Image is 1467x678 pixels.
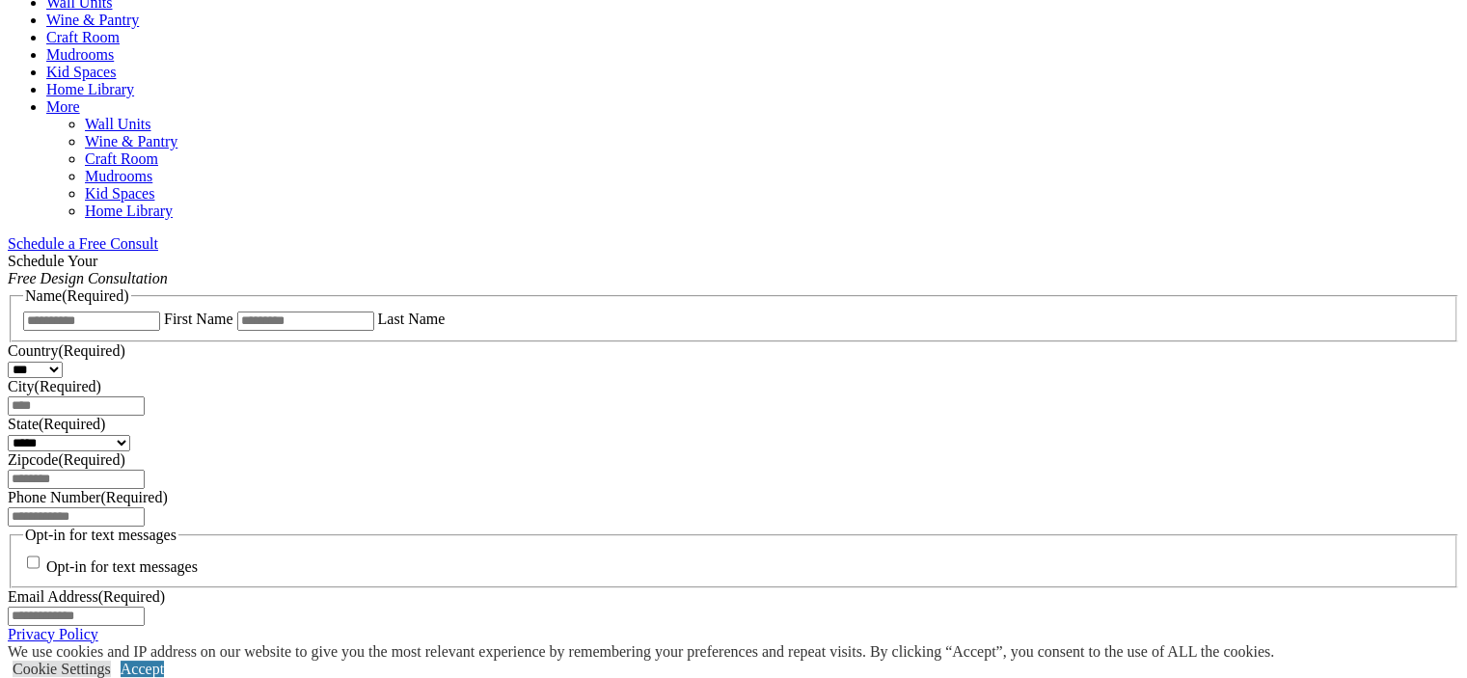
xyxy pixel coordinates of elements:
span: (Required) [58,451,124,468]
a: Schedule a Free Consult (opens a dropdown menu) [8,235,158,252]
a: Craft Room [85,150,158,167]
label: First Name [164,311,233,327]
a: Home Library [85,203,173,219]
a: Wine & Pantry [46,12,139,28]
legend: Name [23,287,131,305]
em: Free Design Consultation [8,270,168,286]
span: (Required) [98,588,165,605]
label: Zipcode [8,451,125,468]
a: Kid Spaces [85,185,154,202]
span: (Required) [58,342,124,359]
a: Accept [121,661,164,677]
label: Opt-in for text messages [46,559,198,576]
div: We use cookies and IP address on our website to give you the most relevant experience by remember... [8,643,1274,661]
a: Mudrooms [85,168,152,184]
label: Last Name [378,311,446,327]
a: Kid Spaces [46,64,116,80]
span: (Required) [100,489,167,505]
span: (Required) [62,287,128,304]
span: (Required) [35,378,101,394]
label: Email Address [8,588,165,605]
a: Wall Units [85,116,150,132]
a: Home Library [46,81,134,97]
a: Craft Room [46,29,120,45]
legend: Opt-in for text messages [23,527,178,544]
label: Phone Number [8,489,168,505]
label: State [8,416,105,432]
label: Country [8,342,125,359]
a: More menu text will display only on big screen [46,98,80,115]
a: Mudrooms [46,46,114,63]
span: Schedule Your [8,253,168,286]
a: Cookie Settings [13,661,111,677]
a: Wine & Pantry [85,133,177,149]
span: (Required) [39,416,105,432]
label: City [8,378,101,394]
a: Privacy Policy [8,626,98,642]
